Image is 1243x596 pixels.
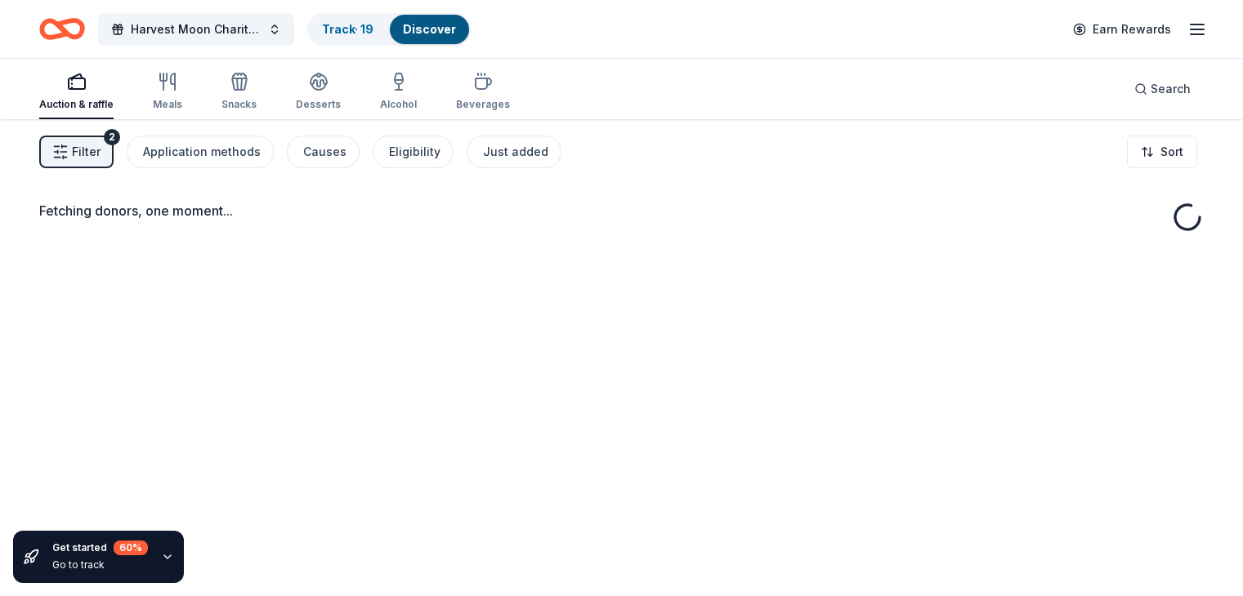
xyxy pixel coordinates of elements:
div: Go to track [52,558,148,572]
div: Auction & raffle [39,98,114,111]
a: Home [39,10,85,48]
button: Eligibility [373,136,454,168]
div: Beverages [456,98,510,111]
button: Filter2 [39,136,114,168]
span: Harvest Moon Charity Dance [131,20,262,39]
a: Discover [403,22,456,36]
button: Snacks [221,65,257,119]
div: 2 [104,129,120,145]
button: Sort [1127,136,1197,168]
div: Just added [483,142,548,162]
div: Snacks [221,98,257,111]
button: Causes [287,136,360,168]
button: Meals [153,65,182,119]
div: Alcohol [380,98,417,111]
span: Filter [72,142,101,162]
div: Desserts [296,98,341,111]
div: Application methods [143,142,261,162]
a: Earn Rewards [1063,15,1181,44]
div: Causes [303,142,347,162]
div: Eligibility [389,142,440,162]
span: Search [1151,79,1191,99]
button: Alcohol [380,65,417,119]
button: Track· 19Discover [307,13,471,46]
div: Fetching donors, one moment... [39,201,1204,220]
button: Auction & raffle [39,65,114,119]
div: Get started [52,540,148,555]
div: Meals [153,98,182,111]
a: Track· 19 [322,22,373,36]
button: Beverages [456,65,510,119]
button: Desserts [296,65,341,119]
button: Just added [467,136,561,168]
button: Application methods [127,136,274,168]
button: Harvest Moon Charity Dance [98,13,294,46]
button: Search [1121,73,1204,105]
div: 60 % [114,540,148,555]
span: Sort [1160,142,1183,162]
